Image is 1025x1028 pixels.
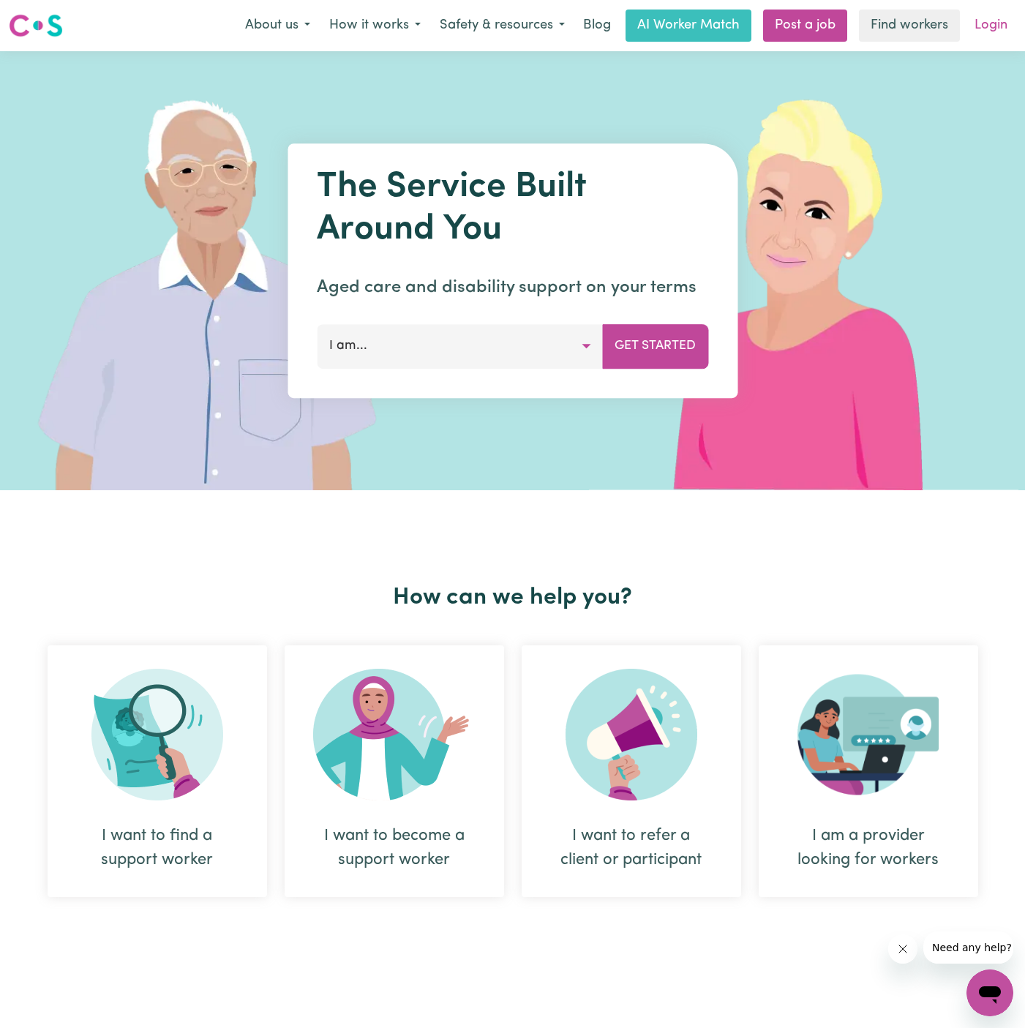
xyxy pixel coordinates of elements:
[557,824,706,872] div: I want to refer a client or participant
[626,10,751,42] a: AI Worker Match
[236,10,320,41] button: About us
[320,824,469,872] div: I want to become a support worker
[794,824,943,872] div: I am a provider looking for workers
[763,10,847,42] a: Post a job
[320,10,430,41] button: How it works
[91,669,223,800] img: Search
[317,167,708,251] h1: The Service Built Around You
[759,645,978,897] div: I am a provider looking for workers
[317,324,603,368] button: I am...
[888,934,917,964] iframe: Close message
[566,669,697,800] img: Refer
[83,824,232,872] div: I want to find a support worker
[966,10,1016,42] a: Login
[430,10,574,41] button: Safety & resources
[923,931,1013,964] iframe: Message from company
[522,645,741,897] div: I want to refer a client or participant
[313,669,476,800] img: Become Worker
[39,584,987,612] h2: How can we help you?
[285,645,504,897] div: I want to become a support worker
[797,669,939,800] img: Provider
[574,10,620,42] a: Blog
[317,274,708,301] p: Aged care and disability support on your terms
[602,324,708,368] button: Get Started
[9,9,63,42] a: Careseekers logo
[9,12,63,39] img: Careseekers logo
[859,10,960,42] a: Find workers
[966,969,1013,1016] iframe: Button to launch messaging window
[48,645,267,897] div: I want to find a support worker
